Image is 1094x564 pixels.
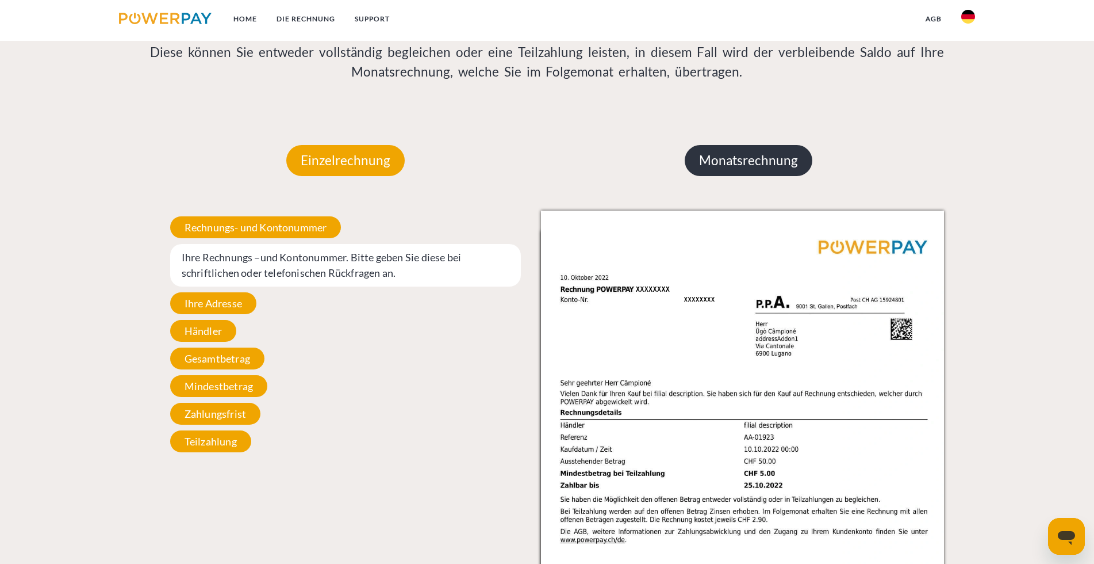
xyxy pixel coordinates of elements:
[170,375,267,397] span: Mindestbetrag
[267,9,345,29] a: DIE RECHNUNG
[685,145,812,176] p: Monatsrechnung
[170,216,341,238] span: Rechnungs- und Kontonummer
[170,292,256,314] span: Ihre Adresse
[916,9,951,29] a: agb
[286,145,405,176] p: Einzelrechnung
[224,9,267,29] a: Home
[345,9,400,29] a: SUPPORT
[170,430,251,452] span: Teilzahlung
[170,244,521,287] span: Ihre Rechnungs –und Kontonummer. Bitte geben Sie diese bei schriftlichen oder telefonischen Rückf...
[1048,518,1085,555] iframe: Schaltfläche zum Öffnen des Messaging-Fensters
[170,320,236,342] span: Händler
[961,10,975,24] img: de
[119,13,212,24] img: logo-powerpay.svg
[170,403,260,425] span: Zahlungsfrist
[170,348,264,369] span: Gesamtbetrag
[144,43,950,82] p: Diese können Sie entweder vollständig begleichen oder eine Teilzahlung leisten, in diesem Fall wi...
